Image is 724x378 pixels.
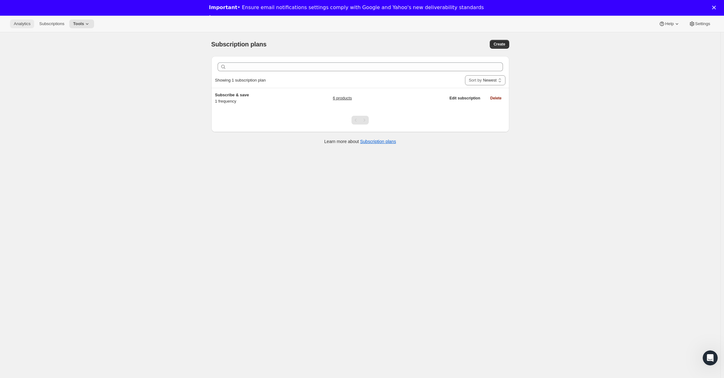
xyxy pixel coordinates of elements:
button: Tools [69,19,94,28]
button: Help [655,19,684,28]
nav: Pagination [351,116,369,125]
button: Delete [486,94,505,103]
button: Analytics [10,19,34,28]
a: Learn more [209,14,241,21]
span: Subscribe & save [215,93,249,97]
span: Tools [73,21,84,26]
span: Help [665,21,674,26]
span: Edit subscription [449,96,480,101]
a: 6 products [333,95,352,101]
button: Settings [685,19,714,28]
button: Edit subscription [446,94,484,103]
span: Settings [695,21,710,26]
b: Important [209,4,237,10]
span: Analytics [14,21,30,26]
span: Subscriptions [39,21,64,26]
span: Showing 1 subscription plan [215,78,266,83]
button: Create [490,40,509,49]
span: Delete [490,96,501,101]
span: Create [494,42,505,47]
div: Close [712,6,718,9]
p: Learn more about [324,138,396,145]
span: Subscription plans [211,41,267,48]
button: Subscriptions [35,19,68,28]
a: Subscription plans [360,139,396,144]
div: 1 frequency [215,92,293,104]
iframe: Intercom live chat [703,350,718,365]
div: • Ensure email notifications settings comply with Google and Yahoo's new deliverability standards [209,4,484,11]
